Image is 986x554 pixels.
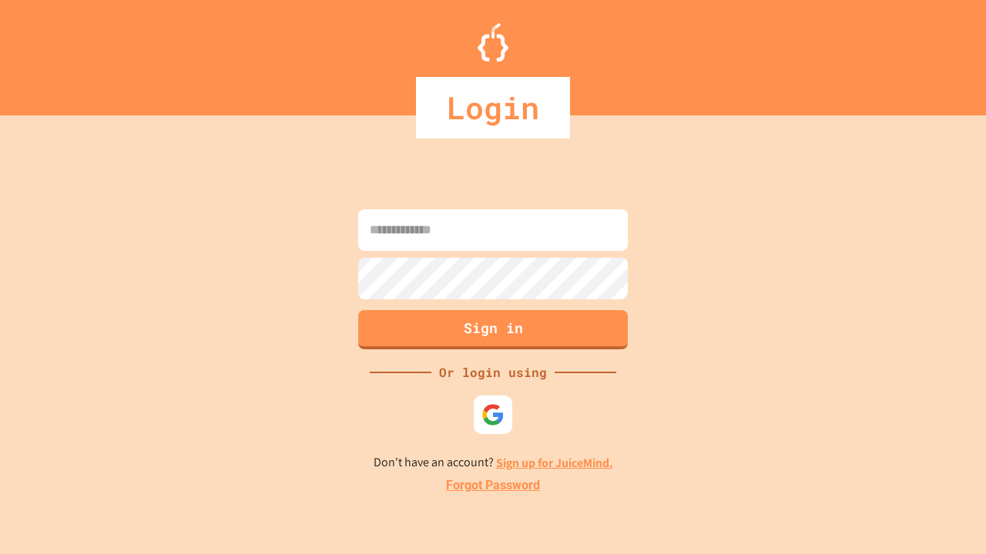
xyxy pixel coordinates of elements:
[416,77,570,138] div: Login
[446,476,540,495] a: Forgot Password
[358,310,628,349] button: Sign in
[481,403,505,426] img: google-icon.svg
[496,455,613,471] a: Sign up for JuiceMind.
[478,23,508,62] img: Logo.svg
[374,453,613,472] p: Don't have an account?
[431,363,555,382] div: Or login using
[921,492,971,539] iframe: chat widget
[858,426,971,491] iframe: chat widget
